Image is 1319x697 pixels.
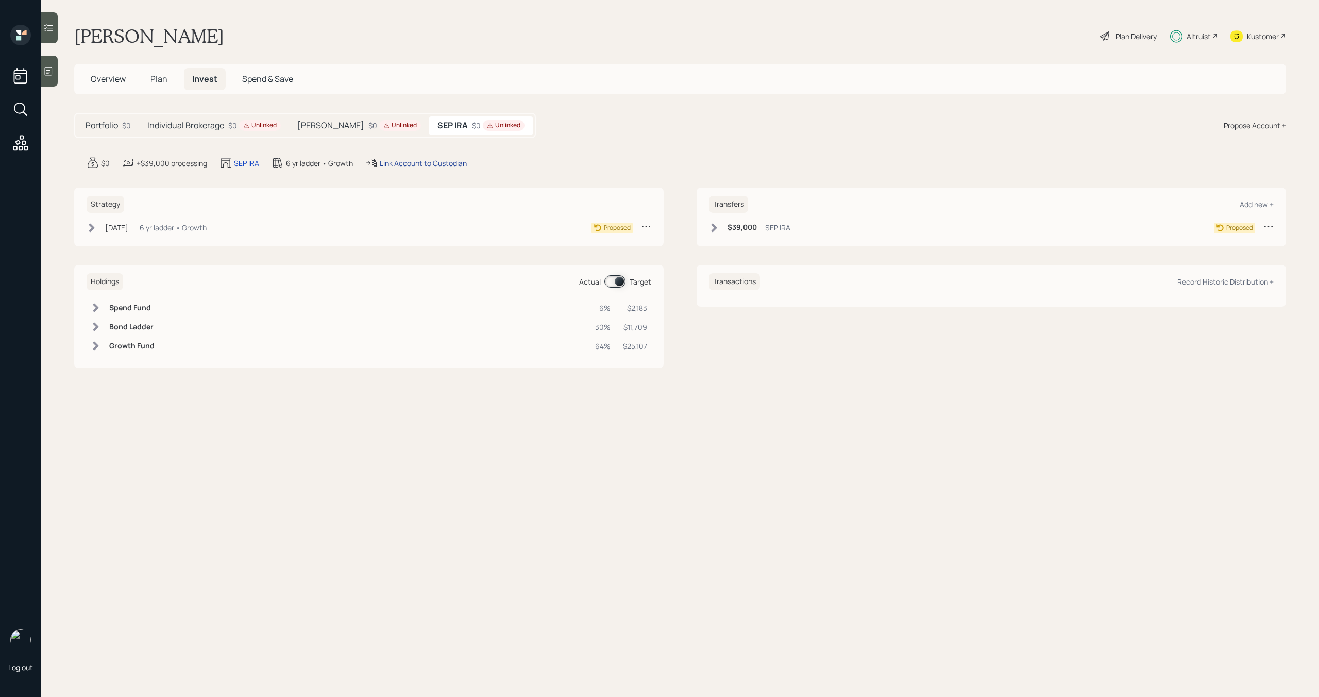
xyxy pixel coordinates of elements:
div: $2,183 [623,303,647,313]
span: Plan [150,73,167,85]
h6: Transactions [709,273,760,290]
div: Unlinked [487,121,520,130]
div: $0 [101,158,110,169]
div: $0 [122,120,131,131]
img: michael-russo-headshot.png [10,629,31,650]
div: [DATE] [105,222,128,233]
h6: Spend Fund [109,304,155,312]
span: Overview [91,73,126,85]
div: Target [630,276,651,287]
div: 64% [595,341,611,352]
div: Proposed [604,223,631,233]
h6: Strategy [87,196,124,213]
h5: Individual Brokerage [147,121,224,130]
div: $25,107 [623,341,647,352]
h5: SEP IRA [437,121,468,130]
h6: Holdings [87,273,123,290]
h6: Growth Fund [109,342,155,351]
div: Log out [8,662,33,672]
div: +$39,000 processing [137,158,207,169]
h5: [PERSON_NAME] [297,121,364,130]
div: SEP IRA [234,158,259,169]
div: $0 [228,120,281,131]
div: $11,709 [623,322,647,333]
span: Invest [192,73,217,85]
div: Actual [579,276,601,287]
span: Spend & Save [242,73,293,85]
div: Unlinked [383,121,417,130]
div: 6 yr ladder • Growth [140,222,207,233]
div: Plan Delivery [1115,31,1157,42]
div: 6% [595,303,611,313]
h6: $39,000 [728,223,757,232]
div: Propose Account + [1224,120,1286,131]
div: Record Historic Distribution + [1177,277,1274,287]
h6: Bond Ladder [109,323,155,331]
h1: [PERSON_NAME] [74,25,224,47]
div: $0 [472,120,525,131]
div: $0 [368,120,421,131]
div: 30% [595,322,611,333]
h6: Transfers [709,196,748,213]
div: Add new + [1240,200,1274,209]
div: Altruist [1187,31,1211,42]
h5: Portfolio [86,121,118,130]
div: Proposed [1226,223,1253,233]
div: Kustomer [1247,31,1279,42]
div: Link Account to Custodian [380,158,467,169]
div: 6 yr ladder • Growth [286,158,353,169]
div: Unlinked [243,121,277,130]
div: SEP IRA [765,222,790,233]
